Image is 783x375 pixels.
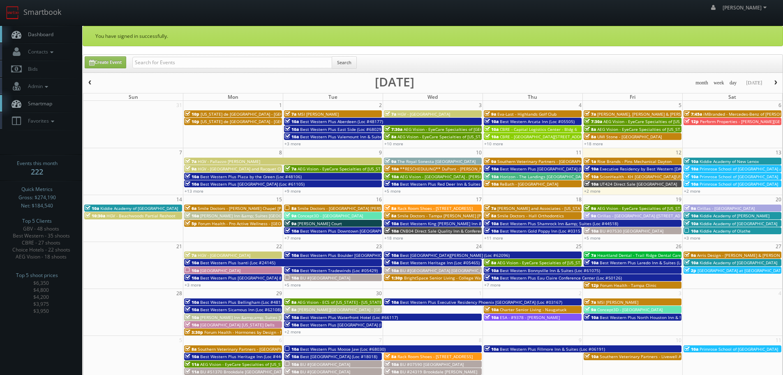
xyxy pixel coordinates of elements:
span: Rise Brands - Pins Mechanical Dayton [597,158,672,164]
span: 10a [385,166,399,172]
span: ScionHealth - KH [GEOGRAPHIC_DATA][US_STATE] [600,174,697,179]
span: 12p [584,282,599,288]
a: +11 more [484,235,503,241]
span: Gross: $274,190 [18,193,56,202]
span: 9a [584,205,596,211]
span: 8a [285,205,296,211]
span: BU #[GEOGRAPHIC_DATA] [300,369,350,375]
span: 10a [684,213,698,219]
span: AEG Vision - EyeCare Specialties of [US_STATE] – [PERSON_NAME] Eye Care [597,205,744,211]
span: 8a [185,346,196,352]
span: 10a [485,314,499,320]
span: UT424 Direct Sale [GEOGRAPHIC_DATA] [600,181,677,187]
span: 6a [185,205,196,211]
span: Best Western Plus [GEOGRAPHIC_DATA] (Loc #50153) [300,322,404,328]
span: [PERSON_NAME], [PERSON_NAME] & [PERSON_NAME], LLC - [GEOGRAPHIC_DATA] [597,111,755,117]
span: AEG Vision - EyeCare Specialties of [GEOGRAPHIC_DATA][US_STATE] - [GEOGRAPHIC_DATA] [404,126,580,132]
span: [PERSON_NAME] [723,4,769,11]
span: Best Western Plus Laredo Inn & Suites (Loc #44702) [600,260,702,266]
span: 8a [385,134,396,140]
span: 10a [485,126,499,132]
span: Executive Residency by Best Western [DATE] (Loc #44764) [600,166,714,172]
a: +3 more [185,282,201,288]
span: [US_STATE] de [GEOGRAPHIC_DATA] - [GEOGRAPHIC_DATA] [201,119,314,124]
span: 7:30a [385,126,402,132]
span: 10a [285,369,299,375]
span: 9a [485,158,496,164]
span: Kiddie Academy of [GEOGRAPHIC_DATA] [700,221,777,226]
span: 7a [584,252,596,258]
span: Best Western Plus [GEOGRAPHIC_DATA] (Loc #64008) [500,166,604,172]
span: Best [GEOGRAPHIC_DATA][PERSON_NAME] (Loc #62096) [400,252,510,258]
span: Bids [24,65,38,72]
span: 10a [684,228,698,234]
span: 17 [475,195,483,204]
a: +7 more [284,235,301,241]
span: 13 [775,148,782,157]
h2: [DATE] [375,78,414,86]
span: 10a [485,307,499,312]
span: 10a [285,354,299,359]
span: 9 [378,148,383,157]
span: 1:30p [385,275,403,281]
a: +18 more [584,141,603,147]
span: 10a [385,361,399,367]
span: 10p [185,111,199,117]
span: Cirillas - [GEOGRAPHIC_DATA] [697,205,755,211]
span: 23 [375,242,383,251]
a: +7 more [484,282,501,288]
span: 10a [385,174,399,179]
span: [PERSON_NAME] Court [298,221,342,226]
span: 10a [584,174,598,179]
span: 7:30a [584,119,602,124]
span: 10a [684,346,698,352]
span: Southern Veterinary Partners - [GEOGRAPHIC_DATA] [198,346,300,352]
span: CBRE - [GEOGRAPHIC_DATA][STREET_ADDRESS][GEOGRAPHIC_DATA] [500,134,631,140]
span: 10:30a [85,213,105,219]
span: 10a [385,252,399,258]
span: BU #[GEOGRAPHIC_DATA] [300,361,350,367]
span: HGV - [GEOGRAPHIC_DATA] and Racquet Club [198,166,286,172]
a: +5 more [384,188,401,194]
span: Best Western Tradewinds (Loc #05429) [300,268,378,273]
a: Create Event [85,56,126,68]
span: 24 [475,242,483,251]
span: Best Western Plus Waterfront Hotel (Loc #66117) [300,314,398,320]
span: 8a [584,126,596,132]
span: 10a [684,221,698,226]
span: Primrose School of [GEOGRAPHIC_DATA] [700,181,778,187]
span: 10a [185,268,199,273]
span: Net: $184,540 [21,202,53,210]
span: 8a [485,213,496,219]
span: AEG Vision - EyeCare Specialties of [US_STATE] – EyeCare in [GEOGRAPHIC_DATA] [298,166,456,172]
span: 10a [385,260,399,266]
span: 10a [485,134,499,140]
span: Forum Health - Hormones by Design - New Braunfels Clinic [204,329,321,335]
span: 25 [575,242,582,251]
span: 10a [285,275,299,281]
span: 10 [475,148,483,157]
span: Best Western Heritage Inn (Loc #05465) [400,260,480,266]
span: 8a [485,260,496,266]
span: 10a [185,275,199,281]
span: 9a [584,307,596,312]
span: Forum Health - Tampa Clinic [600,282,656,288]
span: 7a [385,111,396,117]
span: 10a [285,268,299,273]
span: 10a [385,181,399,187]
span: Charter Senior Living - Naugatuck [500,307,566,312]
span: Heartland Dental - Trail Ridge Dental Care [597,252,681,258]
span: Rack Room Shoes - [STREET_ADDRESS] [397,354,473,359]
span: Quick Metrics [21,185,53,193]
span: Eva-Last - Highlands Golf Club [497,111,557,117]
span: 2 [378,101,383,109]
span: 8a [385,354,396,359]
span: 10a [485,268,499,273]
span: Best [GEOGRAPHIC_DATA] (Loc #18018) [300,354,377,359]
span: 10a [485,221,499,226]
span: 10a [485,275,499,281]
span: 12 [675,148,682,157]
span: 10a [584,314,598,320]
span: Kiddie Academy of Olathe [700,228,751,234]
span: 7 [178,148,183,157]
